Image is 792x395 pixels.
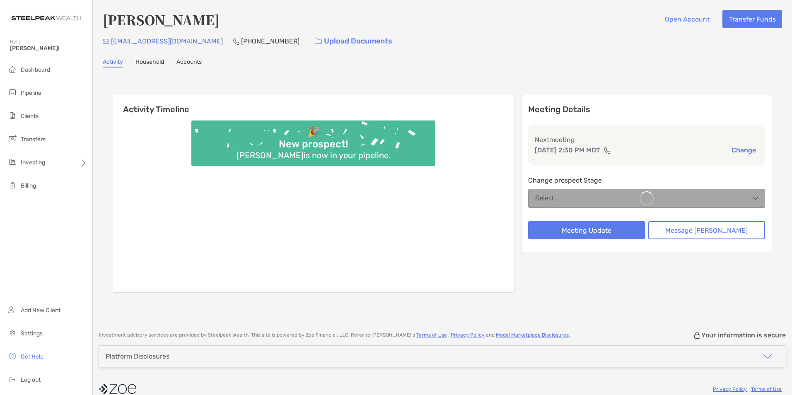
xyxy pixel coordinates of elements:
p: Your information is secure [701,331,786,339]
p: Next meeting [535,135,758,145]
img: Zoe Logo [10,3,82,33]
p: [PHONE_NUMBER] [241,36,299,46]
img: communication type [604,147,611,154]
div: New prospect! [275,138,351,150]
p: Change prospect Stage [528,175,765,185]
span: Pipeline [21,89,41,96]
span: Add New Client [21,307,60,314]
span: Settings [21,330,43,337]
span: [PERSON_NAME]! [10,45,87,52]
a: Model Marketplace Disclosures [496,332,569,338]
img: Phone Icon [233,38,239,45]
div: Platform Disclosures [106,352,169,360]
button: Change [729,146,758,154]
button: Open Account [658,10,716,28]
h4: [PERSON_NAME] [103,10,220,29]
h6: Activity Timeline [113,94,514,114]
p: [DATE] 2:30 PM MDT [535,145,600,155]
a: Privacy Policy [713,386,747,392]
a: Accounts [176,58,202,67]
span: Dashboard [21,66,50,73]
a: Activity [103,58,123,67]
button: Meeting Update [528,221,645,239]
span: Investing [21,159,45,166]
a: Privacy Policy [451,332,485,338]
button: Message [PERSON_NAME] [648,221,765,239]
img: button icon [315,39,322,44]
p: [EMAIL_ADDRESS][DOMAIN_NAME] [111,36,223,46]
img: investing icon [7,157,17,167]
a: Terms of Use [751,386,782,392]
img: pipeline icon [7,87,17,97]
span: Transfers [21,136,46,143]
img: icon arrow [763,352,773,361]
span: Clients [21,113,39,120]
span: Get Help [21,353,43,360]
p: Meeting Details [528,104,765,115]
p: Investment advisory services are provided by Steelpeak Wealth . This site is powered by Zoe Finan... [99,332,570,338]
img: billing icon [7,180,17,190]
span: Log out [21,376,41,383]
img: get-help icon [7,351,17,361]
a: Household [135,58,164,67]
img: logout icon [7,374,17,384]
img: dashboard icon [7,64,17,74]
button: Transfer Funds [722,10,782,28]
img: Email Icon [103,39,109,44]
img: add_new_client icon [7,305,17,315]
img: transfers icon [7,134,17,144]
a: Terms of Use [416,332,447,338]
img: clients icon [7,111,17,120]
span: Billing [21,182,36,189]
div: [PERSON_NAME] is now in your pipeline. [233,150,394,160]
a: Upload Documents [309,32,398,50]
img: settings icon [7,328,17,338]
div: 🎉 [304,126,323,138]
